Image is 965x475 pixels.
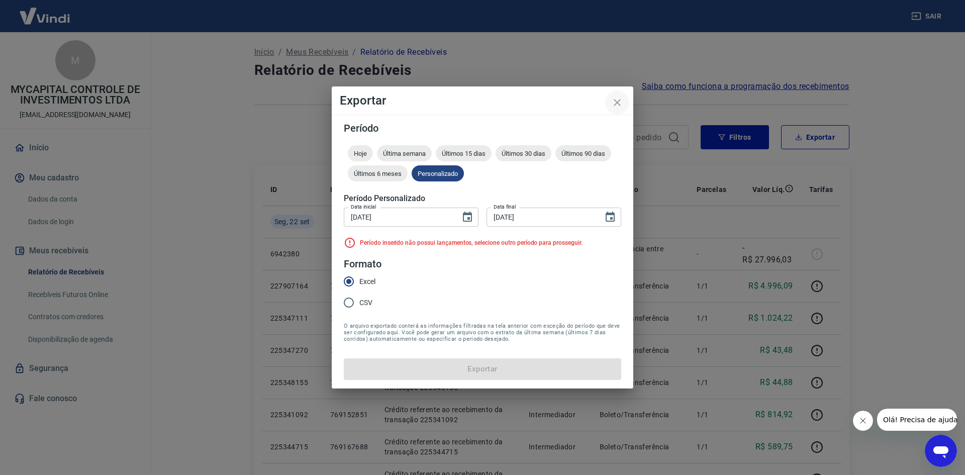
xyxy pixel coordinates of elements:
[457,207,477,227] button: Choose date, selected date is 23 de set de 2025
[487,208,596,226] input: DD/MM/YYYY
[348,150,373,157] span: Hoje
[412,165,464,181] div: Personalizado
[436,150,492,157] span: Últimos 15 dias
[348,145,373,161] div: Hoje
[351,203,376,211] label: Data inicial
[344,323,621,342] span: O arquivo exportado conterá as informações filtradas na tela anterior com exceção do período que ...
[359,276,375,287] span: Excel
[600,207,620,227] button: Choose date, selected date is 23 de set de 2025
[877,409,957,431] iframe: Mensagem da empresa
[436,145,492,161] div: Últimos 15 dias
[344,257,381,271] legend: Formato
[359,298,372,308] span: CSV
[605,90,629,115] button: close
[6,7,84,15] span: Olá! Precisa de ajuda?
[377,145,432,161] div: Última semana
[853,411,873,431] iframe: Fechar mensagem
[344,194,621,204] h5: Período Personalizado
[344,123,621,133] h5: Período
[340,94,625,107] h4: Exportar
[412,170,464,177] span: Personalizado
[496,145,551,161] div: Últimos 30 dias
[344,208,453,226] input: DD/MM/YYYY
[360,238,583,247] p: Período inserido não possui lançamentos, selecione outro período para prosseguir.
[494,203,516,211] label: Data final
[348,165,408,181] div: Últimos 6 meses
[925,435,957,467] iframe: Botão para abrir a janela de mensagens
[348,170,408,177] span: Últimos 6 meses
[555,150,611,157] span: Últimos 90 dias
[377,150,432,157] span: Última semana
[555,145,611,161] div: Últimos 90 dias
[496,150,551,157] span: Últimos 30 dias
